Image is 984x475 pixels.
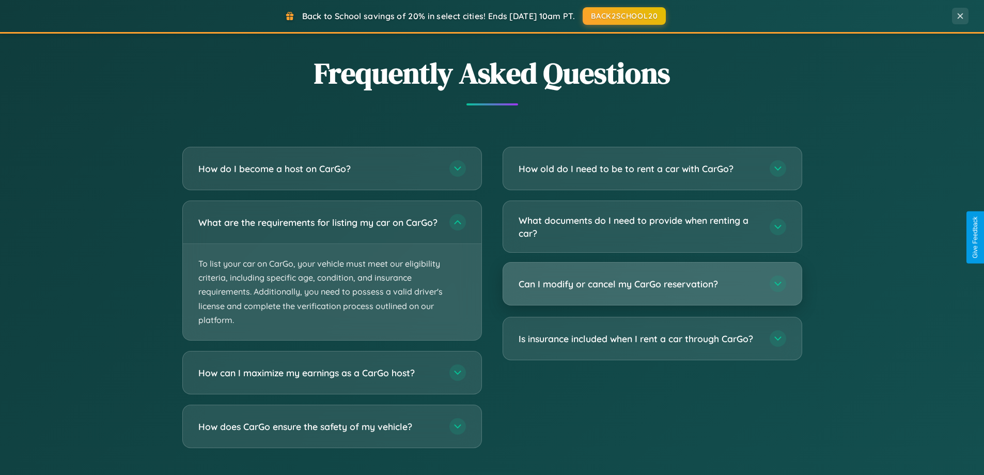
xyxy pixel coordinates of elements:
h3: How do I become a host on CarGo? [198,162,439,175]
h3: How old do I need to be to rent a car with CarGo? [519,162,759,175]
h3: Can I modify or cancel my CarGo reservation? [519,278,759,290]
h3: How does CarGo ensure the safety of my vehicle? [198,420,439,433]
h3: What are the requirements for listing my car on CarGo? [198,216,439,229]
h2: Frequently Asked Questions [182,53,802,93]
h3: What documents do I need to provide when renting a car? [519,214,759,239]
button: BACK2SCHOOL20 [583,7,666,25]
div: Give Feedback [972,217,979,258]
h3: Is insurance included when I rent a car through CarGo? [519,332,759,345]
h3: How can I maximize my earnings as a CarGo host? [198,366,439,379]
span: Back to School savings of 20% in select cities! Ends [DATE] 10am PT. [302,11,575,21]
p: To list your car on CarGo, your vehicle must meet our eligibility criteria, including specific ag... [183,244,481,340]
